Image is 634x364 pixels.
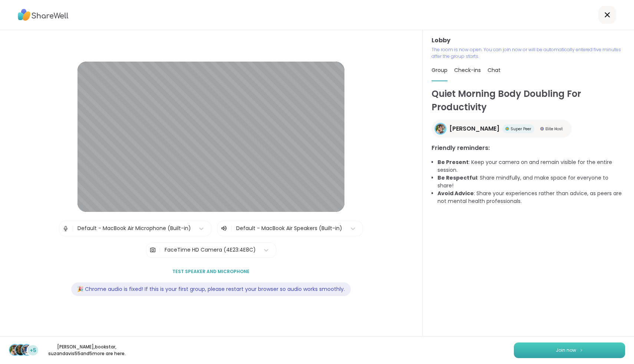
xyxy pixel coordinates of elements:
[45,344,128,357] p: [PERSON_NAME] , bookstar , suzandavis55 and 5 more are here.
[432,144,625,153] h3: Friendly reminders:
[437,190,474,197] b: Avoid Advice
[159,243,161,258] span: |
[71,282,351,296] div: 🎉 Chrome audio is fixed! If this is your first group, please restart your browser so audio works ...
[579,348,584,352] img: ShareWell Logomark
[432,120,572,138] a: Adrienne_QueenOfTheDawn[PERSON_NAME]Super PeerSuper PeerElite HostElite Host
[545,126,563,132] span: Elite Host
[172,268,250,275] span: Test speaker and microphone
[436,124,445,134] img: Adrienne_QueenOfTheDawn
[231,224,232,233] span: |
[488,66,501,74] span: Chat
[169,264,252,279] button: Test speaker and microphone
[437,190,625,205] li: : Share your experiences rather than advice, as peers are not mental health professionals.
[165,246,256,254] div: FaceTime HD Camera (4E23:4E8C)
[62,221,69,236] img: Microphone
[556,347,576,354] span: Join now
[30,347,36,354] span: +5
[432,36,625,45] h3: Lobby
[449,124,499,133] span: [PERSON_NAME]
[18,6,69,23] img: ShareWell Logo
[10,345,20,355] img: Adrienne_QueenOfTheDawn
[432,66,448,74] span: Group
[77,224,191,232] div: Default - MacBook Air Microphone (Built-in)
[514,342,625,358] button: Join now
[437,174,625,190] li: : Share mindfully, and make space for everyone to share!
[437,158,625,174] li: : Keep your camera on and remain visible for the entire session.
[454,66,481,74] span: Check-ins
[505,127,509,131] img: Super Peer
[540,127,544,131] img: Elite Host
[72,221,74,236] span: |
[22,345,32,355] img: suzandavis55
[149,243,156,258] img: Camera
[437,158,469,166] b: Be Present
[432,87,625,114] h1: Quiet Morning Body Doubling For Productivity
[16,345,26,355] img: bookstar
[432,46,625,60] p: The room is now open. You can join now or will be automatically entered five minutes after the gr...
[437,174,477,181] b: Be Respectful
[511,126,531,132] span: Super Peer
